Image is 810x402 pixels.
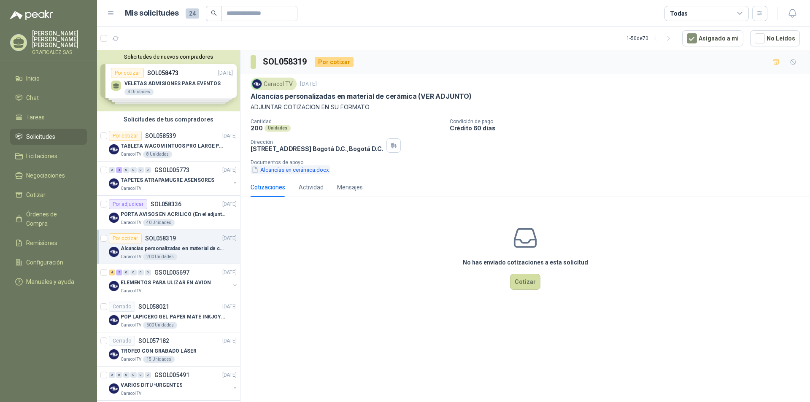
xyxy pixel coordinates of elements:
p: Cantidad [251,119,443,124]
p: [DATE] [300,80,317,88]
div: Todas [670,9,688,18]
div: 0 [145,372,151,378]
p: GRAFICALEZ SAS [32,50,87,55]
button: Cotizar [510,274,540,290]
div: 0 [130,372,137,378]
img: Company Logo [109,349,119,359]
div: 0 [123,167,130,173]
div: Actividad [299,183,324,192]
p: [STREET_ADDRESS] Bogotá D.C. , Bogotá D.C. [251,145,383,152]
img: Company Logo [109,213,119,223]
span: Chat [26,93,39,103]
p: Crédito 60 días [450,124,807,132]
img: Company Logo [109,281,119,291]
a: Chat [10,90,87,106]
p: Alcancías personalizadas en material de cerámica (VER ADJUNTO) [121,245,226,253]
div: Unidades [265,125,291,132]
p: Caracol TV [121,254,141,260]
a: Configuración [10,254,87,270]
div: Cerrado [109,302,135,312]
span: Órdenes de Compra [26,210,79,228]
span: Manuales y ayuda [26,277,74,286]
div: 0 [109,372,115,378]
div: 15 Unidades [143,356,175,363]
p: SOL057182 [138,338,169,344]
img: Logo peakr [10,10,53,20]
a: Inicio [10,70,87,86]
p: VARIOS DITU *URGENTES [121,381,182,389]
a: Remisiones [10,235,87,251]
p: Documentos de apoyo [251,159,807,165]
img: Company Logo [109,315,119,325]
span: Remisiones [26,238,57,248]
a: CerradoSOL057182[DATE] Company LogoTROFEO CON GRABADO LÁSERCaracol TV15 Unidades [97,332,240,367]
p: [DATE] [222,235,237,243]
div: Mensajes [337,183,363,192]
div: 1 - 50 de 70 [626,32,675,45]
a: Solicitudes [10,129,87,145]
p: [DATE] [222,132,237,140]
p: Caracol TV [121,390,141,397]
div: 200 Unidades [143,254,177,260]
p: [DATE] [222,269,237,277]
div: 0 [138,372,144,378]
p: TABLETA WACOM INTUOS PRO LARGE PTK870K0A [121,142,226,150]
p: Dirección [251,139,383,145]
span: 24 [186,8,199,19]
p: [DATE] [222,200,237,208]
div: Caracol TV [251,78,297,90]
p: 200 [251,124,263,132]
div: 0 [130,167,137,173]
a: Por cotizarSOL058539[DATE] Company LogoTABLETA WACOM INTUOS PRO LARGE PTK870K0ACaracol TV8 Unidades [97,127,240,162]
img: Company Logo [109,247,119,257]
a: Órdenes de Compra [10,206,87,232]
img: Company Logo [109,178,119,189]
div: 0 [130,270,137,275]
div: 0 [145,270,151,275]
p: Caracol TV [121,219,141,226]
a: Licitaciones [10,148,87,164]
span: search [211,10,217,16]
p: Caracol TV [121,151,141,158]
p: Condición de pago [450,119,807,124]
a: Por adjudicarSOL058336[DATE] Company LogoPORTA AVISOS EN ACRILICO (En el adjunto mas informacion)... [97,196,240,230]
div: 0 [138,167,144,173]
div: 40 Unidades [143,219,175,226]
div: Solicitudes de nuevos compradoresPor cotizarSOL058473[DATE] VELETAS ADMISIONES PARA EVENTOS4 Unid... [97,50,240,111]
div: 8 Unidades [143,151,172,158]
p: GSOL005697 [154,270,189,275]
a: Tareas [10,109,87,125]
a: Cotizar [10,187,87,203]
div: Cerrado [109,336,135,346]
div: Por cotizar [109,131,142,141]
div: Cotizaciones [251,183,285,192]
a: 4 2 0 0 0 0 GSOL005697[DATE] Company LogoELEMENTOS PARA ULIZAR EN AVIONCaracol TV [109,267,238,294]
h3: SOL058319 [263,55,308,68]
div: Por adjudicar [109,199,147,209]
p: GSOL005773 [154,167,189,173]
p: SOL058336 [151,201,181,207]
button: Alcancías en cerámica.docx [251,165,330,174]
div: 0 [138,270,144,275]
a: 0 4 0 0 0 0 GSOL005773[DATE] Company LogoTAPETES ATRAPAMUGRE ASENSORESCaracol TV [109,165,238,192]
p: [PERSON_NAME] [PERSON_NAME] [PERSON_NAME] [32,30,87,48]
div: 0 [145,167,151,173]
button: Solicitudes de nuevos compradores [100,54,237,60]
p: Caracol TV [121,288,141,294]
div: 0 [123,270,130,275]
p: POP LAPICERO GEL PAPER MATE INKJOY 0.7 (Revisar el adjunto) [121,313,226,321]
p: SOL058319 [145,235,176,241]
span: Solicitudes [26,132,55,141]
p: Alcancías personalizadas en material de cerámica (VER ADJUNTO) [251,92,472,101]
span: Negociaciones [26,171,65,180]
a: Manuales y ayuda [10,274,87,290]
span: Inicio [26,74,40,83]
p: [DATE] [222,166,237,174]
button: Asignado a mi [682,30,743,46]
img: Company Logo [252,79,262,89]
div: Solicitudes de tus compradores [97,111,240,127]
a: CerradoSOL058021[DATE] Company LogoPOP LAPICERO GEL PAPER MATE INKJOY 0.7 (Revisar el adjunto)Car... [97,298,240,332]
span: Cotizar [26,190,46,200]
div: 0 [116,372,122,378]
p: SOL058021 [138,304,169,310]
